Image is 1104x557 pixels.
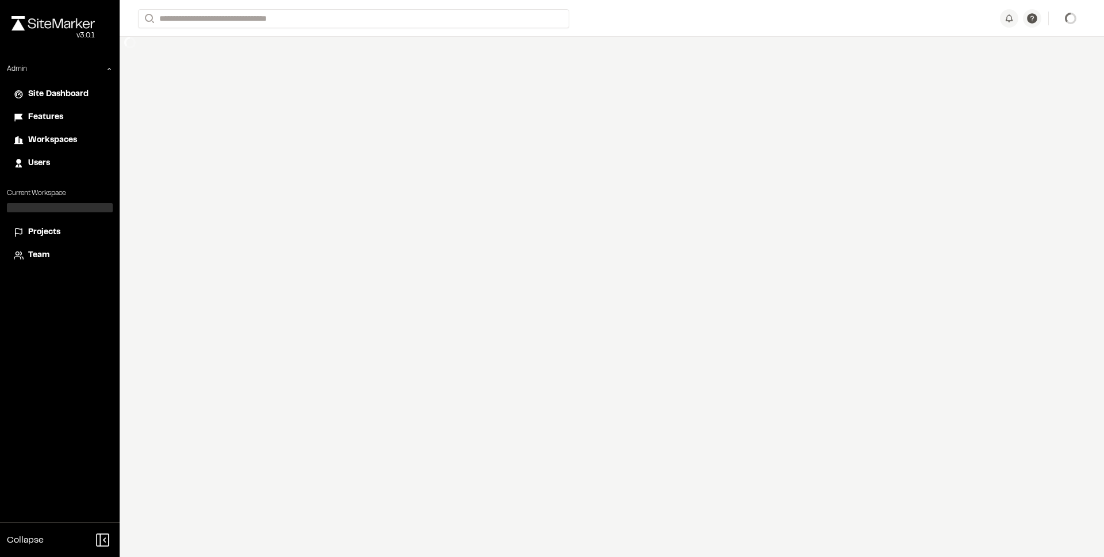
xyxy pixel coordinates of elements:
[14,157,106,170] a: Users
[14,249,106,262] a: Team
[14,226,106,239] a: Projects
[28,249,49,262] span: Team
[7,188,113,199] p: Current Workspace
[14,111,106,124] a: Features
[14,134,106,147] a: Workspaces
[28,88,89,101] span: Site Dashboard
[28,157,50,170] span: Users
[28,111,63,124] span: Features
[14,88,106,101] a: Site Dashboard
[28,226,60,239] span: Projects
[7,533,44,547] span: Collapse
[28,134,77,147] span: Workspaces
[138,9,159,28] button: Search
[11,30,95,41] div: Oh geez...please don't...
[11,16,95,30] img: rebrand.png
[7,64,27,74] p: Admin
